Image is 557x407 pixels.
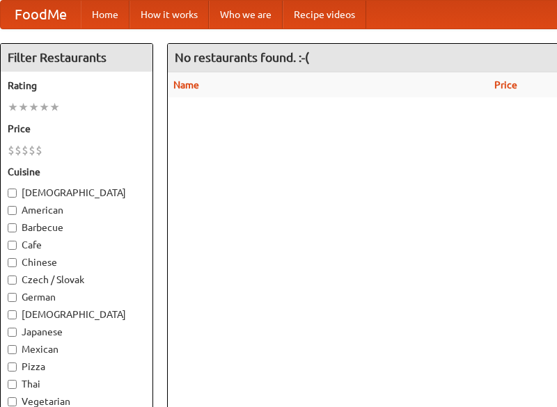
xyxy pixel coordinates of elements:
input: Cafe [8,241,17,250]
input: Mexican [8,345,17,354]
li: $ [22,143,29,158]
a: Recipe videos [283,1,366,29]
label: [DEMOGRAPHIC_DATA] [8,308,146,321]
li: $ [15,143,22,158]
li: ★ [8,99,18,115]
li: $ [8,143,15,158]
label: German [8,290,146,304]
input: Czech / Slovak [8,276,17,285]
a: Home [81,1,130,29]
label: Czech / Slovak [8,273,146,287]
label: Cafe [8,238,146,252]
li: ★ [29,99,39,115]
input: Japanese [8,328,17,337]
h5: Rating [8,79,146,93]
input: Chinese [8,258,17,267]
li: $ [36,143,42,158]
input: Vegetarian [8,397,17,406]
li: $ [29,143,36,158]
input: [DEMOGRAPHIC_DATA] [8,189,17,198]
label: Thai [8,377,146,391]
ng-pluralize: No restaurants found. :-( [175,51,309,64]
a: Who we are [209,1,283,29]
label: Mexican [8,342,146,356]
li: ★ [18,99,29,115]
label: Chinese [8,255,146,269]
li: ★ [49,99,60,115]
label: Pizza [8,360,146,374]
input: [DEMOGRAPHIC_DATA] [8,310,17,319]
input: American [8,206,17,215]
input: Pizza [8,362,17,372]
label: Japanese [8,325,146,339]
a: Price [494,79,517,90]
input: German [8,293,17,302]
a: How it works [130,1,209,29]
label: [DEMOGRAPHIC_DATA] [8,186,146,200]
a: FoodMe [1,1,81,29]
h4: Filter Restaurants [1,44,152,72]
li: ★ [39,99,49,115]
h5: Cuisine [8,165,146,179]
input: Thai [8,380,17,389]
a: Name [173,79,199,90]
input: Barbecue [8,223,17,232]
label: Barbecue [8,221,146,234]
h5: Price [8,122,146,136]
label: American [8,203,146,217]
